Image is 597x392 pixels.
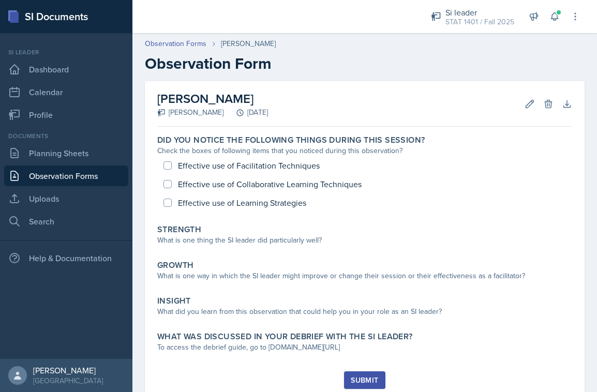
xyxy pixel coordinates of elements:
div: What is one way in which the SI leader might improve or change their session or their effectivene... [157,270,572,281]
div: [PERSON_NAME] [33,365,103,375]
a: Calendar [4,82,128,102]
div: Si leader [4,48,128,57]
div: [PERSON_NAME] [221,38,276,49]
div: [DATE] [223,107,268,118]
div: Check the boxes of following items that you noticed during this observation? [157,145,572,156]
button: Submit [344,371,385,389]
a: Observation Forms [4,165,128,186]
h2: [PERSON_NAME] [157,89,268,108]
div: STAT 1401 / Fall 2025 [445,17,514,27]
div: Documents [4,131,128,141]
div: What is one thing the SI leader did particularly well? [157,235,572,246]
a: Uploads [4,188,128,209]
a: Dashboard [4,59,128,80]
h2: Observation Form [145,54,585,73]
label: Growth [157,260,193,270]
label: Did you notice the following things during this session? [157,135,425,145]
a: Search [4,211,128,232]
div: To access the debrief guide, go to [DOMAIN_NAME][URL] [157,342,572,353]
div: [GEOGRAPHIC_DATA] [33,375,103,386]
div: Si leader [445,6,514,19]
div: Submit [351,376,378,384]
div: Help & Documentation [4,248,128,268]
label: What was discussed in your debrief with the SI Leader? [157,331,413,342]
a: Observation Forms [145,38,206,49]
label: Insight [157,296,191,306]
label: Strength [157,224,201,235]
div: [PERSON_NAME] [157,107,223,118]
a: Planning Sheets [4,143,128,163]
a: Profile [4,104,128,125]
div: What did you learn from this observation that could help you in your role as an SI leader? [157,306,572,317]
